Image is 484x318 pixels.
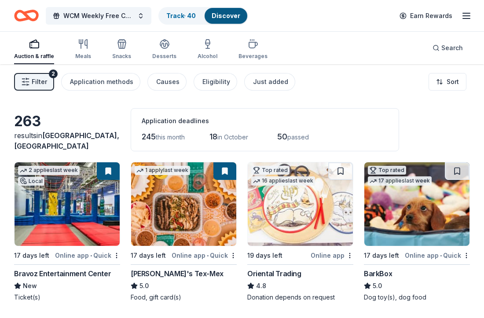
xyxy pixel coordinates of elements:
[131,162,237,302] a: Image for Chuy's Tex-Mex1 applylast week17 days leftOnline app•Quick[PERSON_NAME]'s Tex-Mex5.0Foo...
[14,131,119,150] span: in
[207,252,209,259] span: •
[55,250,120,261] div: Online app Quick
[253,77,288,87] div: Just added
[46,7,151,25] button: WCM Weekly Free Community Bingo [GEOGRAPHIC_DATA] [US_STATE]
[364,268,392,279] div: BarkBox
[14,162,120,302] a: Image for Bravoz Entertainment Center2 applieslast weekLocal17 days leftOnline app•QuickBravoz En...
[247,268,301,279] div: Oriental Trading
[14,35,54,64] button: Auction & raffle
[368,176,432,186] div: 17 applies last week
[373,281,382,291] span: 5.0
[61,73,140,91] button: Application methods
[256,281,266,291] span: 4.8
[15,162,120,246] img: Image for Bravoz Entertainment Center
[90,252,92,259] span: •
[364,162,470,302] a: Image for BarkBoxTop rated17 applieslast week17 days leftOnline app•QuickBarkBox5.0Dog toy(s), do...
[152,35,176,64] button: Desserts
[112,35,131,64] button: Snacks
[32,77,47,87] span: Filter
[202,77,230,87] div: Eligibility
[139,281,149,291] span: 5.0
[156,77,180,87] div: Causes
[194,73,237,91] button: Eligibility
[364,250,399,261] div: 17 days left
[131,250,166,261] div: 17 days left
[198,35,217,64] button: Alcohol
[364,293,470,302] div: Dog toy(s), dog food
[172,250,237,261] div: Online app Quick
[14,268,111,279] div: Bravoz Entertainment Center
[244,73,295,91] button: Just added
[18,177,44,186] div: Local
[14,293,120,302] div: Ticket(s)
[248,162,353,246] img: Image for Oriental Trading
[75,53,91,60] div: Meals
[368,166,406,175] div: Top rated
[247,293,353,302] div: Donation depends on request
[247,162,353,302] a: Image for Oriental TradingTop rated16 applieslast week19 days leftOnline appOriental Trading4.8Do...
[14,5,39,26] a: Home
[135,166,190,175] div: 1 apply last week
[441,43,463,53] span: Search
[70,77,133,87] div: Application methods
[156,133,185,141] span: this month
[14,53,54,60] div: Auction & raffle
[131,268,224,279] div: [PERSON_NAME]'s Tex-Mex
[142,132,156,141] span: 245
[209,132,217,141] span: 18
[142,116,388,126] div: Application deadlines
[440,252,442,259] span: •
[447,77,459,87] span: Sort
[63,11,134,21] span: WCM Weekly Free Community Bingo [GEOGRAPHIC_DATA] [US_STATE]
[14,130,120,151] div: results
[23,281,37,291] span: New
[287,133,309,141] span: passed
[152,53,176,60] div: Desserts
[14,113,120,130] div: 263
[147,73,187,91] button: Causes
[14,250,49,261] div: 17 days left
[238,35,268,64] button: Beverages
[217,133,248,141] span: in October
[131,162,236,246] img: Image for Chuy's Tex-Mex
[14,73,54,91] button: Filter2
[198,53,217,60] div: Alcohol
[14,131,119,150] span: [GEOGRAPHIC_DATA], [GEOGRAPHIC_DATA]
[18,166,80,175] div: 2 applies last week
[364,162,469,246] img: Image for BarkBox
[429,73,466,91] button: Sort
[112,53,131,60] div: Snacks
[158,7,248,25] button: Track· 40Discover
[251,166,290,175] div: Top rated
[238,53,268,60] div: Beverages
[166,12,196,19] a: Track· 40
[251,176,315,186] div: 16 applies last week
[247,250,282,261] div: 19 days left
[212,12,240,19] a: Discover
[425,39,470,57] button: Search
[49,69,58,78] div: 2
[311,250,353,261] div: Online app
[277,132,287,141] span: 50
[405,250,470,261] div: Online app Quick
[394,8,458,24] a: Earn Rewards
[131,293,237,302] div: Food, gift card(s)
[75,35,91,64] button: Meals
